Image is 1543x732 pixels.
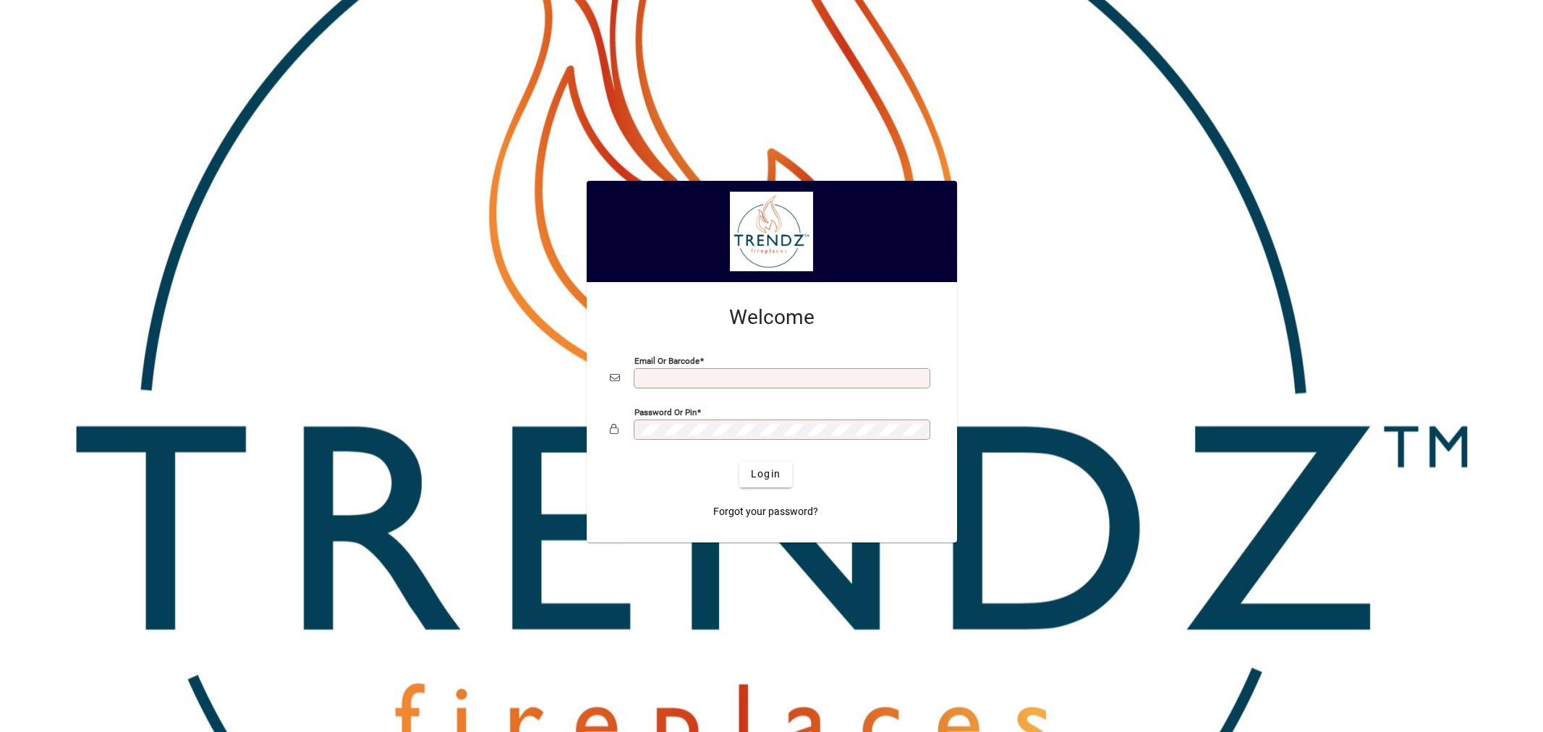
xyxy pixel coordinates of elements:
span: Login [751,467,781,482]
a: Forgot your password? [707,499,824,525]
span: Forgot your password? [713,504,818,519]
button: Login [739,461,792,488]
mat-label: Email or Barcode [634,355,700,365]
h2: Welcome [610,305,934,330]
mat-label: Password or Pin [634,407,697,417]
